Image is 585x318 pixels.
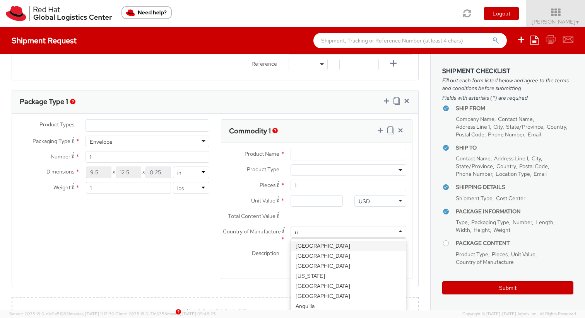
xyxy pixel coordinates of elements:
[484,7,519,20] button: Logout
[456,155,491,162] span: Contact Name
[51,153,70,160] span: Number
[456,226,470,233] span: Width
[496,163,516,170] span: Country
[53,184,70,191] span: Weight
[519,163,548,170] span: Postal Code
[167,311,216,316] span: master, [DATE] 09:46:25
[456,209,573,214] h4: Package Information
[532,155,541,162] span: City
[456,170,492,177] span: Phone Number
[46,168,74,175] span: Dimensions
[456,145,573,151] h4: Ship To
[456,184,573,190] h4: Shipping Details
[252,250,279,257] span: Description
[20,98,68,105] h3: Package Type 1
[532,18,580,25] span: [PERSON_NAME]
[245,150,279,157] span: Product Name
[496,170,530,177] span: Location Type
[442,68,573,75] h3: Shipment Checklist
[291,251,406,261] div: [GEOGRAPHIC_DATA]
[456,219,468,226] span: Type
[535,219,553,226] span: Length
[456,105,573,111] h4: Ship From
[492,251,508,258] span: Pieces
[145,167,171,178] input: Height
[313,33,507,48] input: Shipment, Tracking or Reference Number (at least 4 chars)
[456,258,514,265] span: Country of Manufacture
[494,155,528,162] span: Address Line 1
[474,226,490,233] span: Height
[462,311,576,317] span: Copyright © [DATE]-[DATE] Agistix Inc., All Rights Reserved
[534,170,547,177] span: Email
[291,301,406,311] div: Anguilla
[456,240,573,246] h4: Package Content
[575,19,580,25] span: ▼
[291,281,406,291] div: [GEOGRAPHIC_DATA]
[513,219,532,226] span: Number
[12,36,77,45] h4: Shipment Request
[229,127,271,135] h3: Commodity 1
[442,94,573,102] span: Fields with asterisks (*) are required
[493,123,503,130] span: City
[547,123,566,130] span: Country
[260,182,275,189] span: Pieces
[228,213,275,219] span: Total Content Value
[456,251,488,258] span: Product Type
[121,6,172,19] button: Need help?
[70,311,114,316] span: master, [DATE] 11:12:30
[493,226,510,233] span: Weight
[223,228,281,235] span: Country of Manufacture
[456,116,494,122] span: Company Name
[456,195,493,202] span: Shipment Type
[291,291,406,301] div: [GEOGRAPHIC_DATA]
[115,311,216,316] span: Client: 2025.18.0-71d3358
[359,197,370,205] div: USD
[291,241,406,251] div: [GEOGRAPHIC_DATA]
[506,123,543,130] span: State/Province
[291,271,406,281] div: [US_STATE]
[442,281,573,294] button: Submit
[511,251,535,258] span: Unit Value
[32,138,70,145] span: Packaging Type
[9,311,114,316] span: Server: 2025.18.0-d1e9a510831
[291,261,406,271] div: [GEOGRAPHIC_DATA]
[498,116,533,122] span: Contact Name
[251,60,277,67] span: Reference
[251,197,275,204] span: Unit Value
[39,121,74,128] span: Product Types
[496,195,525,202] span: Cost Center
[528,131,541,138] span: Email
[442,77,573,92] span: Fill out each form listed below and agree to the terms and conditions before submitting
[247,166,279,173] span: Product Type
[90,138,113,146] div: Envelope
[111,167,116,178] span: X
[86,167,111,178] input: Length
[116,167,141,178] input: Width
[456,123,490,130] span: Address Line 1
[488,131,524,138] span: Phone Number
[456,163,493,170] span: State/Province
[6,6,112,21] img: rh-logistics-00dfa346123c4ec078e1.svg
[471,219,509,226] span: Packaging Type
[456,131,484,138] span: Postal Code
[141,167,145,178] span: X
